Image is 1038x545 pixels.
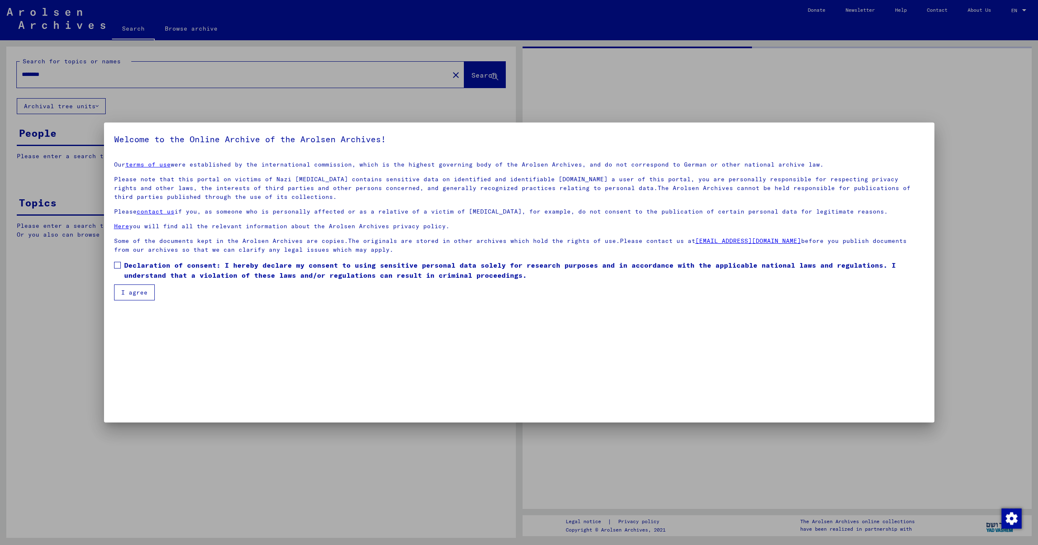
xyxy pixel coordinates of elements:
[114,160,924,169] p: Our were established by the international commission, which is the highest governing body of the ...
[114,222,129,230] a: Here
[114,133,924,146] h5: Welcome to the Online Archive of the Arolsen Archives!
[125,161,171,168] a: terms of use
[114,284,155,300] button: I agree
[114,222,924,231] p: you will find all the relevant information about the Arolsen Archives privacy policy.
[695,237,801,245] a: [EMAIL_ADDRESS][DOMAIN_NAME]
[137,208,174,215] a: contact us
[114,175,924,201] p: Please note that this portal on victims of Nazi [MEDICAL_DATA] contains sensitive data on identif...
[124,260,924,280] span: Declaration of consent: I hereby declare my consent to using sensitive personal data solely for r...
[1002,508,1022,529] img: Change consent
[114,207,924,216] p: Please if you, as someone who is personally affected or as a relative of a victim of [MEDICAL_DAT...
[114,237,924,254] p: Some of the documents kept in the Arolsen Archives are copies.The originals are stored in other a...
